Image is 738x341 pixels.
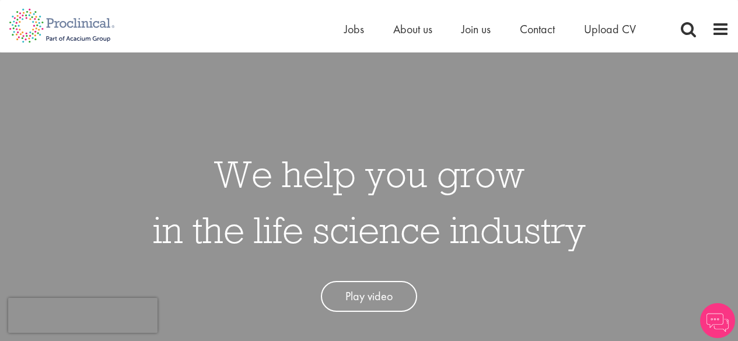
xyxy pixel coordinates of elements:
[461,22,491,37] a: Join us
[321,281,417,312] a: Play video
[153,146,586,258] h1: We help you grow in the life science industry
[344,22,364,37] a: Jobs
[700,303,735,338] img: Chatbot
[393,22,432,37] a: About us
[520,22,555,37] a: Contact
[584,22,636,37] a: Upload CV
